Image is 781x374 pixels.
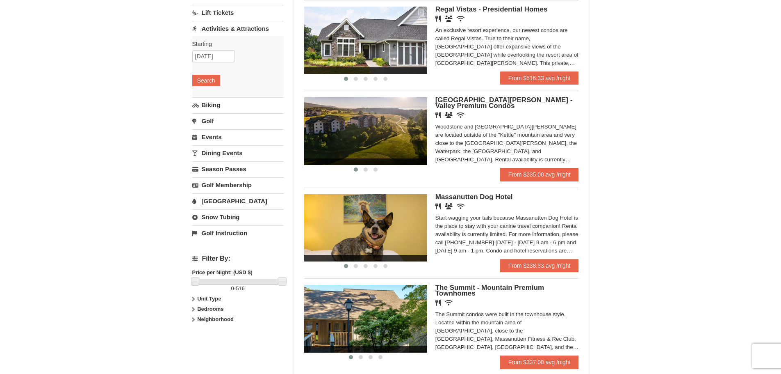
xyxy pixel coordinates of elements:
a: Season Passes [192,161,284,177]
span: 516 [236,285,245,291]
h4: Filter By: [192,255,284,262]
label: - [192,285,284,293]
a: From $516.33 avg /night [500,71,579,85]
span: 0 [231,285,234,291]
strong: Unit Type [197,296,221,302]
strong: Neighborhood [197,316,234,322]
a: Golf [192,113,284,128]
a: Biking [192,97,284,112]
a: From $337.00 avg /night [500,356,579,369]
a: From $238.33 avg /night [500,259,579,272]
i: Restaurant [435,16,441,22]
i: Banquet Facilities [445,16,453,22]
span: Massanutten Dog Hotel [435,193,513,201]
div: Woodstone and [GEOGRAPHIC_DATA][PERSON_NAME] are located outside of the "Kettle" mountain area an... [435,123,579,164]
i: Wireless Internet (free) [457,203,465,209]
a: Dining Events [192,145,284,161]
a: [GEOGRAPHIC_DATA] [192,193,284,209]
span: [GEOGRAPHIC_DATA][PERSON_NAME] - Valley Premium Condos [435,96,573,110]
a: Events [192,129,284,145]
a: Golf Instruction [192,225,284,241]
i: Wireless Internet (free) [445,300,453,306]
a: Golf Membership [192,177,284,193]
strong: Bedrooms [197,306,223,312]
a: Lift Tickets [192,5,284,20]
div: The Summit condos were built in the townhouse style. Located within the mountain area of [GEOGRAP... [435,310,579,351]
span: The Summit - Mountain Premium Townhomes [435,284,544,297]
div: Start wagging your tails because Massanutten Dog Hotel is the place to stay with your canine trav... [435,214,579,255]
i: Restaurant [435,300,441,306]
i: Wireless Internet (free) [457,16,465,22]
a: Activities & Attractions [192,21,284,36]
i: Banquet Facilities [445,112,453,118]
a: Snow Tubing [192,209,284,225]
i: Restaurant [435,203,441,209]
i: Wireless Internet (free) [457,112,465,118]
div: An exclusive resort experience, our newest condos are called Regal Vistas. True to their name, [G... [435,26,579,67]
span: Regal Vistas - Presidential Homes [435,5,548,13]
strong: Price per Night: (USD $) [192,269,253,275]
label: Starting [192,40,278,48]
a: From $235.00 avg /night [500,168,579,181]
button: Search [192,75,220,86]
i: Restaurant [435,112,441,118]
i: Banquet Facilities [445,203,453,209]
